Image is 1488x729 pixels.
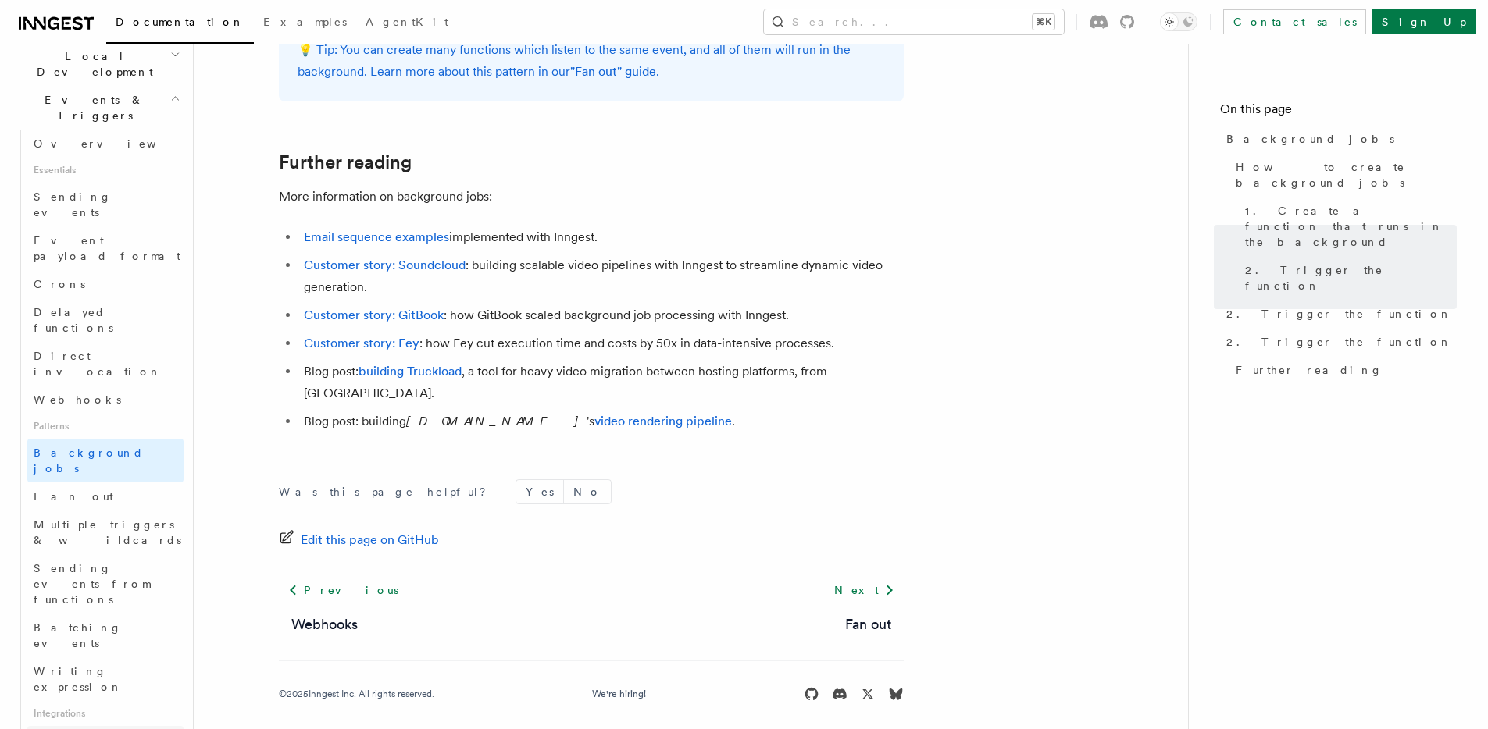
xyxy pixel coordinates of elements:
li: implemented with Inngest. [299,226,904,248]
em: [DOMAIN_NAME] [406,414,587,429]
a: Sign Up [1372,9,1476,34]
a: 1. Create a function that runs in the background [1239,197,1457,256]
span: Delayed functions [34,306,113,334]
span: 2. Trigger the function [1226,334,1452,350]
span: Further reading [1236,362,1383,378]
a: Contact sales [1223,9,1366,34]
span: Edit this page on GitHub [301,529,439,551]
a: Examples [254,5,356,42]
button: No [564,480,611,503]
button: Search...⌘K [764,9,1064,34]
li: : how GitBook scaled background job processing with Inngest. [299,304,904,326]
p: 💡 Tip: You can create many functions which listen to the same event, and all of them will run in ... [298,39,885,83]
span: Event payload format [34,234,180,262]
span: Crons [34,278,85,290]
span: Background jobs [1226,131,1394,147]
a: Multiple triggers & wildcards [27,510,184,554]
span: Writing expression [34,665,123,693]
span: 2. Trigger the function [1226,306,1452,322]
a: Fan out [845,613,891,635]
span: Batching events [34,621,122,649]
a: "Fan out" guide [570,64,656,79]
a: Crons [27,270,184,298]
a: Sending events from functions [27,554,184,613]
a: Batching events [27,613,184,657]
button: Local Development [12,42,184,86]
a: Customer story: GitBook [304,308,444,322]
span: Essentials [27,158,184,183]
button: Toggle dark mode [1160,12,1197,31]
a: Previous [279,576,408,604]
span: Local Development [12,48,170,80]
li: Blog post: , a tool for heavy video migration between hosting platforms, from [GEOGRAPHIC_DATA]. [299,361,904,404]
span: Sending events [34,190,112,219]
a: Fan out [27,482,184,510]
a: Overview [27,130,184,158]
a: 2. Trigger the function [1239,256,1457,300]
a: building Truckload [359,364,462,379]
a: 2. Trigger the function [1220,328,1457,356]
a: Further reading [279,151,412,173]
a: Further reading [1229,356,1457,384]
span: Integrations [27,701,184,726]
span: Overview [34,137,194,150]
a: video rendering pipeline [594,414,732,429]
p: More information on background jobs: [279,186,904,208]
a: Documentation [106,5,254,44]
span: Multiple triggers & wildcards [34,518,181,546]
span: Patterns [27,414,184,439]
span: Background jobs [34,446,144,475]
a: Customer story: Soundcloud [304,258,466,272]
a: How to create background jobs [1229,153,1457,197]
kbd: ⌘K [1033,14,1054,30]
a: AgentKit [356,5,458,42]
span: Direct invocation [34,350,162,378]
a: Email sequence examples [304,229,449,244]
h4: On this page [1220,100,1457,125]
a: Webhooks [27,386,184,414]
a: Background jobs [1220,125,1457,153]
span: Events & Triggers [12,92,170,123]
span: Sending events from functions [34,562,150,606]
li: : how Fey cut execution time and costs by 50x in data-intensive processes. [299,332,904,354]
div: © 2025 Inngest Inc. All rights reserved. [279,688,434,700]
a: Next [825,576,904,604]
a: Edit this page on GitHub [279,529,439,551]
span: AgentKit [366,16,448,28]
a: We're hiring! [592,688,646,700]
a: Sending events [27,183,184,226]
a: Direct invocation [27,342,184,386]
li: : building scalable video pipelines with Inngest to streamline dynamic video generation. [299,254,904,298]
a: Background jobs [27,439,184,482]
a: Webhooks [291,613,358,635]
a: 2. Trigger the function [1220,300,1457,328]
a: Writing expression [27,657,184,701]
span: Fan out [34,490,113,503]
button: Yes [516,480,563,503]
a: Event payload format [27,226,184,270]
span: Webhooks [34,393,121,406]
span: 2. Trigger the function [1245,262,1457,293]
li: Blog post: building 's . [299,411,904,432]
span: 1. Create a function that runs in the background [1245,203,1457,250]
a: Customer story: Fey [304,336,419,350]
span: Examples [263,16,347,28]
span: How to create background jobs [1236,159,1457,190]
p: Was this page helpful? [279,484,497,500]
button: Events & Triggers [12,86,184,130]
span: Documentation [116,16,244,28]
a: Delayed functions [27,298,184,342]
